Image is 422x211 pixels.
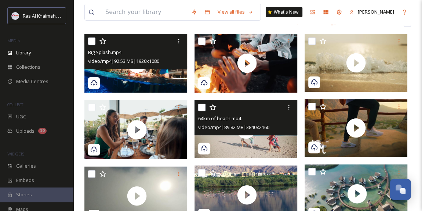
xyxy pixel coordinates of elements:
[305,99,407,157] img: thumbnail
[358,8,394,15] span: [PERSON_NAME]
[16,128,34,135] span: Uploads
[102,4,188,20] input: Search your library
[7,38,20,43] span: MEDIA
[16,78,48,85] span: Media Centres
[7,151,24,157] span: WIDGETS
[12,12,19,19] img: Logo_RAKTDA_RGB-01.png
[16,64,40,71] span: Collections
[16,191,32,198] span: Stories
[88,58,159,64] span: video/mp4 | 92.53 MB | 1920 x 1080
[16,49,31,56] span: Library
[390,179,411,200] button: Open Chat
[305,34,407,92] img: thumbnail
[88,49,121,56] span: Big Splash.mp4
[214,5,257,19] a: View all files
[16,162,36,169] span: Galleries
[198,115,241,122] span: 64km of beach.mp4
[266,7,302,17] a: What's New
[16,177,34,184] span: Embeds
[7,102,23,107] span: COLLECT
[346,5,398,19] a: [PERSON_NAME]
[16,113,26,120] span: UGC
[198,124,269,130] span: video/mp4 | 89.82 MB | 3840 x 2160
[194,34,299,93] img: thumbnail
[38,128,47,134] div: 10
[23,12,127,19] span: Ras Al Khaimah Tourism Development Authority
[84,100,189,159] img: thumbnail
